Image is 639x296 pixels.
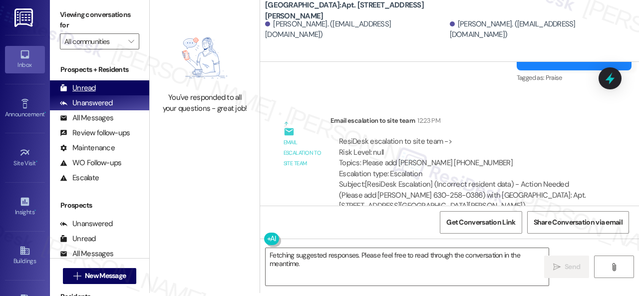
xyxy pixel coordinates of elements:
[610,263,618,271] i: 
[265,19,447,40] div: [PERSON_NAME]. ([EMAIL_ADDRESS][DOMAIN_NAME])
[14,8,35,27] img: ResiDesk Logo
[5,46,45,73] a: Inbox
[63,268,137,284] button: New Message
[527,211,629,234] button: Share Conversation via email
[544,256,589,278] button: Send
[284,137,322,169] div: Email escalation to site team
[36,158,37,165] span: •
[161,92,249,114] div: You've responded to all your questions - great job!
[60,143,115,153] div: Maintenance
[44,109,46,116] span: •
[60,7,139,33] label: Viewing conversations for
[546,73,562,82] span: Praise
[517,70,632,85] div: Tagged as:
[60,83,96,93] div: Unread
[128,37,134,45] i: 
[415,115,440,126] div: 12:23 PM
[60,113,113,123] div: All Messages
[5,193,45,220] a: Insights •
[565,262,580,272] span: Send
[60,219,113,229] div: Unanswered
[60,234,96,244] div: Unread
[50,64,149,75] div: Prospects + Residents
[165,28,244,88] img: empty-state
[5,144,45,171] a: Site Visit •
[534,217,623,228] span: Share Conversation via email
[440,211,522,234] button: Get Conversation Link
[60,173,99,183] div: Escalate
[60,249,113,259] div: All Messages
[64,33,123,49] input: All communities
[60,128,130,138] div: Review follow-ups
[266,248,549,286] textarea: Fetching suggested responses. Please feel free to read through the conversation in the meantime.
[34,207,36,214] span: •
[85,271,126,281] span: New Message
[553,263,561,271] i: 
[339,136,593,179] div: ResiDesk escalation to site team -> Risk Level: null Topics: Please add [PERSON_NAME] [PHONE_NUMB...
[73,272,81,280] i: 
[446,217,515,228] span: Get Conversation Link
[60,98,113,108] div: Unanswered
[60,158,121,168] div: WO Follow-ups
[339,179,593,211] div: Subject: [ResiDesk Escalation] (Incorrect resident data) - Action Needed (Please add [PERSON_NAME...
[50,200,149,211] div: Prospects
[330,115,601,129] div: Email escalation to site team
[5,242,45,269] a: Buildings
[450,19,632,40] div: [PERSON_NAME]. ([EMAIL_ADDRESS][DOMAIN_NAME])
